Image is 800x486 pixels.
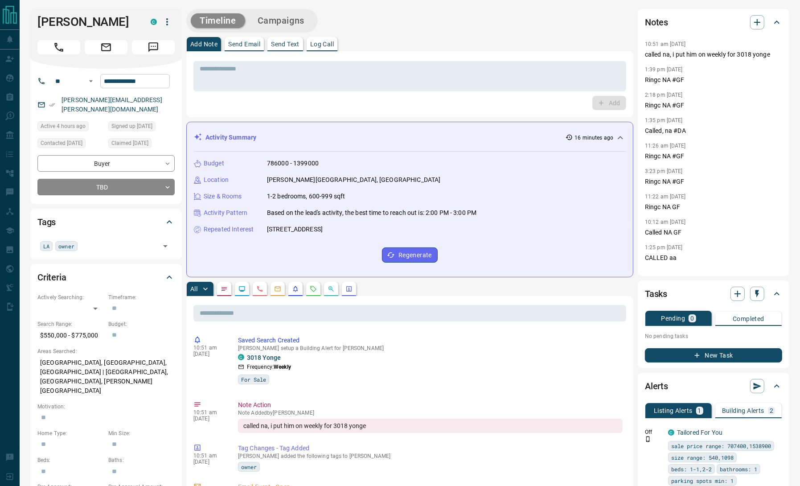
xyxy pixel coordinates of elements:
[238,419,623,433] div: called na, i put him on weekly for 3018 yonge
[645,194,686,200] p: 11:22 am [DATE]
[310,41,334,47] p: Log Call
[274,364,291,370] strong: Weekly
[62,96,162,113] a: [PERSON_NAME][EMAIL_ADDRESS][PERSON_NAME][DOMAIN_NAME]
[37,179,175,195] div: TBD
[698,408,702,414] p: 1
[108,429,175,437] p: Min Size:
[645,348,782,362] button: New Task
[108,138,175,151] div: Thu Mar 04 2021
[37,15,137,29] h1: [PERSON_NAME]
[645,375,782,397] div: Alerts
[671,465,712,474] span: beds: 1-1,2-2
[256,285,263,292] svg: Calls
[193,453,225,459] p: 10:51 am
[645,50,782,59] p: called na, i put him on weekly for 3018 yonge
[310,285,317,292] svg: Requests
[37,456,104,464] p: Beds:
[645,253,782,263] p: CALLED aa
[86,76,96,86] button: Open
[151,19,157,25] div: condos.ca
[204,225,254,234] p: Repeated Interest
[190,41,217,47] p: Add Note
[645,152,782,161] p: Ringc NA #GF
[722,408,764,414] p: Building Alerts
[645,283,782,305] div: Tasks
[108,456,175,464] p: Baths:
[37,40,80,54] span: Call
[238,345,623,351] p: [PERSON_NAME] setup a Building Alert for [PERSON_NAME]
[645,244,683,251] p: 1:25 pm [DATE]
[328,285,335,292] svg: Opportunities
[267,175,440,185] p: [PERSON_NAME][GEOGRAPHIC_DATA], [GEOGRAPHIC_DATA]
[645,379,668,393] h2: Alerts
[238,285,246,292] svg: Lead Browsing Activity
[271,41,299,47] p: Send Text
[645,75,782,85] p: Ringc NA #GF
[345,285,353,292] svg: Agent Actions
[241,375,266,384] span: For Sale
[108,293,175,301] p: Timeframe:
[49,102,55,108] svg: Email Verified
[37,138,104,151] div: Wed Apr 23 2025
[574,134,613,142] p: 16 minutes ago
[37,121,104,134] div: Thu Aug 14 2025
[204,159,224,168] p: Budget
[238,410,623,416] p: Note Added by [PERSON_NAME]
[190,286,197,292] p: All
[645,428,663,436] p: Off
[108,121,175,134] div: Mon Mar 01 2021
[645,177,782,186] p: Ringc NA #GF
[85,40,127,54] span: Email
[677,429,722,436] a: Tailored For You
[645,168,683,174] p: 3:23 pm [DATE]
[41,139,82,148] span: Contacted [DATE]
[645,228,782,237] p: Called NA GF
[37,403,175,411] p: Motivation:
[645,12,782,33] div: Notes
[37,270,66,284] h2: Criteria
[228,41,260,47] p: Send Email
[241,462,257,471] span: owner
[690,315,694,321] p: 0
[661,315,685,321] p: Pending
[645,202,782,212] p: Ringc NA GF
[238,444,623,453] p: Tag Changes - Tag Added
[238,453,623,459] p: [PERSON_NAME] added the following tags to [PERSON_NAME]
[41,122,86,131] span: Active 4 hours ago
[193,459,225,465] p: [DATE]
[204,192,242,201] p: Size & Rooms
[645,15,668,29] h2: Notes
[37,267,175,288] div: Criteria
[654,408,693,414] p: Listing Alerts
[645,287,667,301] h2: Tasks
[191,13,245,28] button: Timeline
[267,192,345,201] p: 1-2 bedrooms, 600-999 sqft
[645,126,782,136] p: Called, na #DA
[645,329,782,343] p: No pending tasks
[37,347,175,355] p: Areas Searched:
[645,270,686,276] p: 12:32 pm [DATE]
[382,247,438,263] button: Regenerate
[193,409,225,416] p: 10:51 am
[58,242,74,251] span: owner
[108,320,175,328] p: Budget:
[671,476,734,485] span: parking spots min: 1
[37,215,56,229] h2: Tags
[770,408,773,414] p: 2
[132,40,175,54] span: Message
[668,429,674,436] div: condos.ca
[204,175,229,185] p: Location
[671,453,734,462] span: size range: 540,1098
[267,159,319,168] p: 786000 - 1399000
[193,416,225,422] p: [DATE]
[37,155,175,172] div: Buyer
[274,285,281,292] svg: Emails
[292,285,299,292] svg: Listing Alerts
[267,225,323,234] p: [STREET_ADDRESS]
[645,92,683,98] p: 2:18 pm [DATE]
[645,117,683,124] p: 1:35 pm [DATE]
[111,139,148,148] span: Claimed [DATE]
[43,242,49,251] span: LA
[37,293,104,301] p: Actively Searching:
[221,285,228,292] svg: Notes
